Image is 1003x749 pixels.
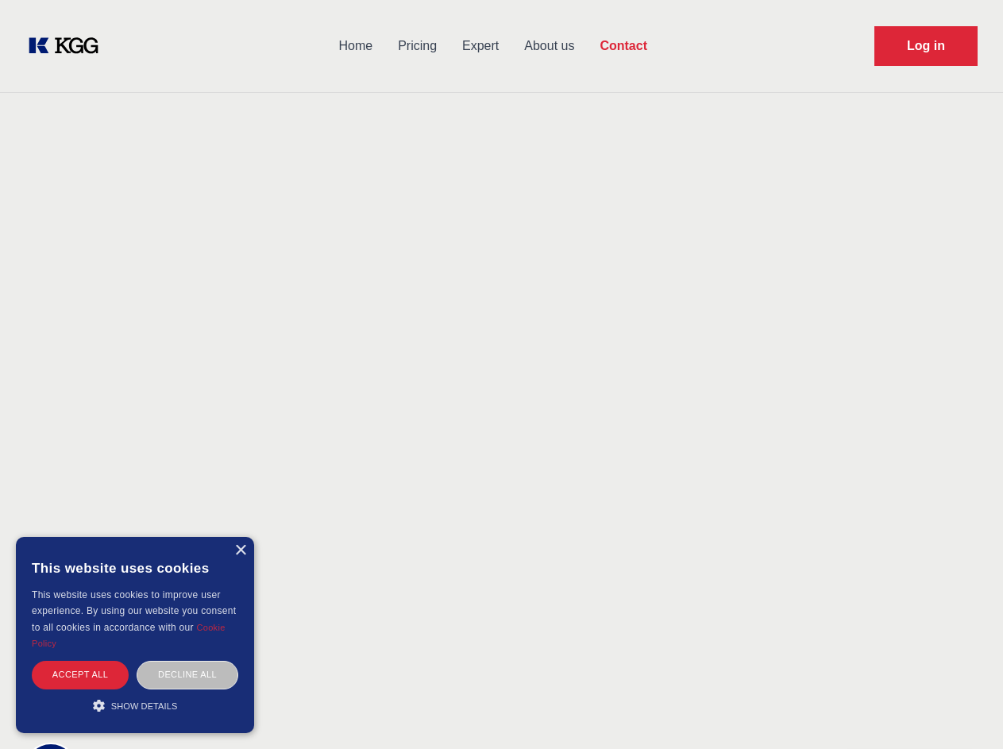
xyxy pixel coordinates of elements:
div: This website uses cookies [32,549,238,587]
div: Accept all [32,661,129,689]
a: Cookie Policy [32,623,226,648]
a: Request Demo [874,26,978,66]
div: Show details [32,697,238,713]
div: Decline all [137,661,238,689]
a: Expert [449,25,511,67]
a: Pricing [385,25,449,67]
div: Close [234,545,246,557]
iframe: Chat Widget [924,673,1003,749]
span: Show details [111,701,178,711]
a: Home [326,25,385,67]
span: This website uses cookies to improve user experience. By using our website you consent to all coo... [32,589,236,633]
a: Contact [587,25,660,67]
a: KOL Knowledge Platform: Talk to Key External Experts (KEE) [25,33,111,59]
a: About us [511,25,587,67]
